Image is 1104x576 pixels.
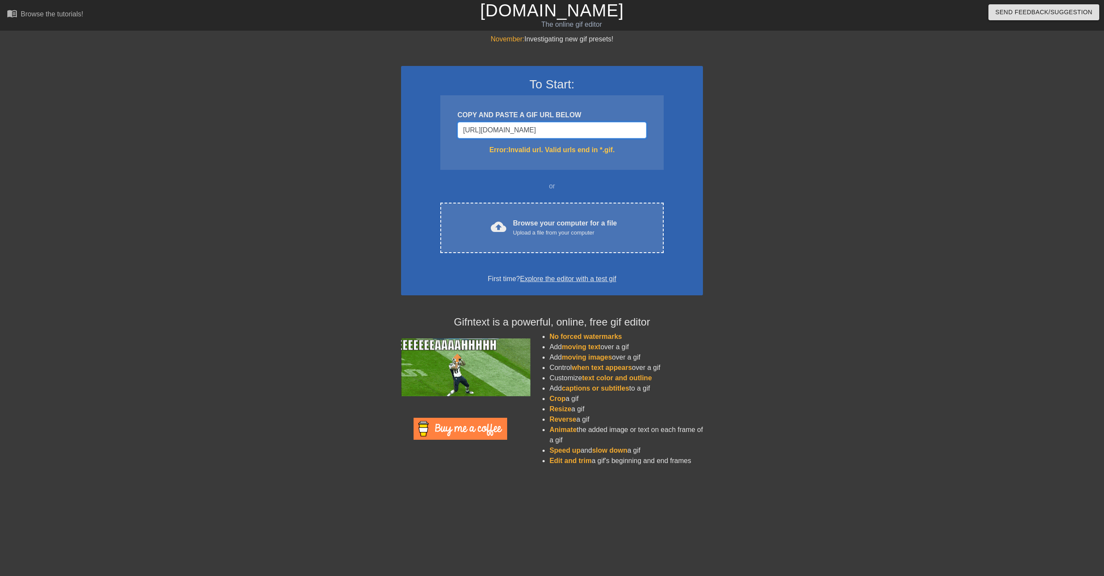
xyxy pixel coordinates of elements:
[491,35,524,43] span: November:
[549,395,565,402] span: Crop
[513,218,617,237] div: Browse your computer for a file
[549,456,703,466] li: a gif's beginning and end frames
[562,385,629,392] span: captions or subtitles
[372,19,771,30] div: The online gif editor
[549,373,703,383] li: Customize
[995,7,1092,18] span: Send Feedback/Suggestion
[549,457,592,464] span: Edit and trim
[401,34,703,44] div: Investigating new gif presets!
[7,8,17,19] span: menu_book
[549,426,577,433] span: Animate
[414,418,507,440] img: Buy Me A Coffee
[582,374,652,382] span: text color and outline
[412,77,692,92] h3: To Start:
[480,1,624,20] a: [DOMAIN_NAME]
[423,181,681,191] div: or
[549,447,580,454] span: Speed up
[549,414,703,425] li: a gif
[549,363,703,373] li: Control over a gif
[401,316,703,329] h4: Gifntext is a powerful, online, free gif editor
[549,404,703,414] li: a gif
[7,8,83,22] a: Browse the tutorials!
[520,275,616,282] a: Explore the editor with a test gif
[513,229,617,237] div: Upload a file from your computer
[988,4,1099,20] button: Send Feedback/Suggestion
[549,425,703,445] li: the added image or text on each frame of a gif
[562,343,601,351] span: moving text
[458,110,646,120] div: COPY AND PASTE A GIF URL BELOW
[549,445,703,456] li: and a gif
[549,333,622,340] span: No forced watermarks
[549,342,703,352] li: Add over a gif
[549,416,576,423] span: Reverse
[458,145,646,155] div: Error: Invalid url. Valid urls end in *.gif.
[21,10,83,18] div: Browse the tutorials!
[401,338,530,396] img: football_small.gif
[572,364,632,371] span: when text appears
[491,219,506,235] span: cloud_upload
[549,405,571,413] span: Resize
[458,122,646,138] input: Username
[549,394,703,404] li: a gif
[592,447,627,454] span: slow down
[549,352,703,363] li: Add over a gif
[549,383,703,394] li: Add to a gif
[562,354,612,361] span: moving images
[412,274,692,284] div: First time?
